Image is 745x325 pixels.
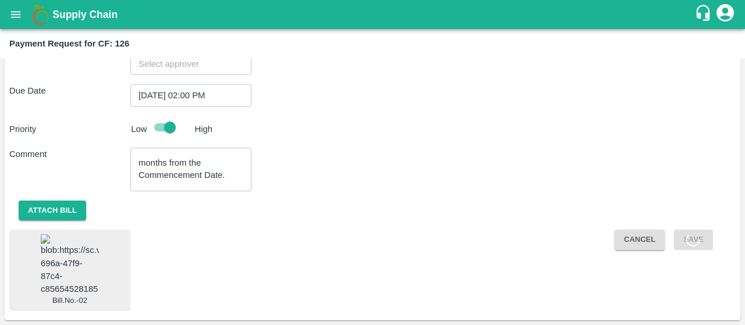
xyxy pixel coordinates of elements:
[52,9,118,20] b: Supply Chain
[19,201,86,221] button: Attach bill
[139,157,243,181] textarea: 2nd installment PR – Remaining 50% lease rent due upon completion of 6 months from the Commenceme...
[9,148,130,160] p: Comment
[29,3,52,26] img: logo
[715,2,736,27] div: account of current user
[130,84,243,106] input: Choose date, selected date is Sep 23, 2025
[134,56,214,72] input: Select approver
[2,1,29,28] button: open drawer
[52,6,694,23] a: Supply Chain
[195,123,213,135] p: High
[615,230,665,250] button: Cancel
[9,123,126,135] p: Priority
[694,4,715,25] div: customer-support
[131,123,147,135] p: Low
[9,84,130,97] p: Due Date
[52,295,87,306] span: Bill.No.-02
[41,234,99,295] img: blob:https://sc.vegrow.in/4f5ce14e-696a-47f9-87c4-c85654528185
[9,39,129,48] b: Payment Request for CF: 126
